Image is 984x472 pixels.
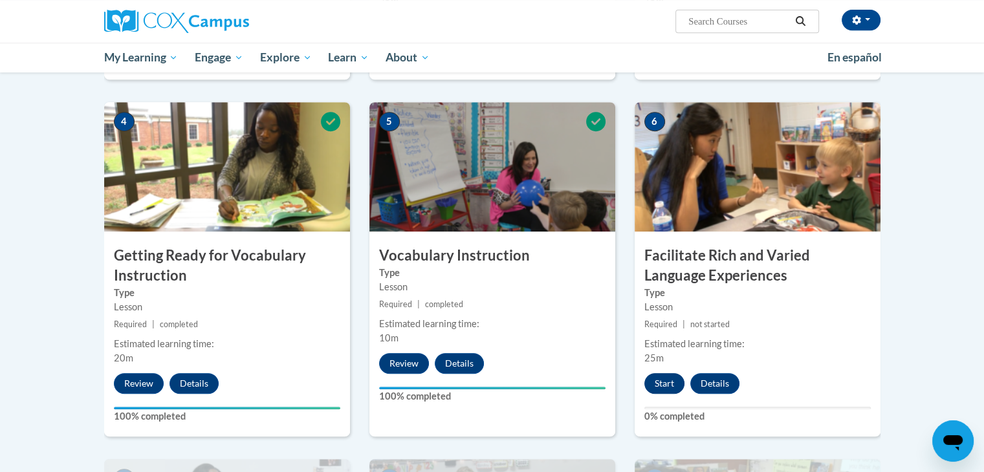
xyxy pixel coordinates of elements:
[386,50,430,65] span: About
[791,14,810,29] button: Search
[635,102,880,231] img: Course Image
[379,266,606,280] label: Type
[644,373,684,394] button: Start
[160,319,198,329] span: completed
[827,50,882,64] span: En español
[644,319,677,329] span: Required
[644,300,871,314] div: Lesson
[104,10,249,33] img: Cox Campus
[379,389,606,403] label: 100% completed
[195,50,243,65] span: Engage
[104,102,350,231] img: Course Image
[114,319,147,329] span: Required
[328,50,369,65] span: Learn
[85,43,900,72] div: Main menu
[114,112,135,131] span: 4
[379,299,412,309] span: Required
[842,10,880,30] button: Account Settings
[320,43,377,72] a: Learn
[683,319,685,329] span: |
[690,319,730,329] span: not started
[690,373,739,394] button: Details
[186,43,252,72] a: Engage
[104,10,350,33] a: Cox Campus
[644,112,665,131] span: 6
[644,352,664,363] span: 25m
[96,43,187,72] a: My Learning
[379,387,606,389] div: Your progress
[369,102,615,231] img: Course Image
[379,353,429,374] button: Review
[369,246,615,266] h3: Vocabulary Instruction
[114,409,340,424] label: 100% completed
[152,319,155,329] span: |
[644,286,871,300] label: Type
[819,44,890,71] a: En español
[377,43,438,72] a: About
[114,373,164,394] button: Review
[169,373,219,394] button: Details
[417,299,420,309] span: |
[379,112,400,131] span: 5
[635,246,880,286] h3: Facilitate Rich and Varied Language Experiences
[932,420,974,462] iframe: Button to launch messaging window
[114,407,340,409] div: Your progress
[644,337,871,351] div: Estimated learning time:
[104,246,350,286] h3: Getting Ready for Vocabulary Instruction
[379,317,606,331] div: Estimated learning time:
[379,332,399,343] span: 10m
[114,337,340,351] div: Estimated learning time:
[687,14,791,29] input: Search Courses
[644,409,871,424] label: 0% completed
[379,280,606,294] div: Lesson
[114,300,340,314] div: Lesson
[435,353,484,374] button: Details
[425,299,463,309] span: completed
[114,286,340,300] label: Type
[114,352,133,363] span: 20m
[104,50,178,65] span: My Learning
[252,43,320,72] a: Explore
[260,50,312,65] span: Explore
